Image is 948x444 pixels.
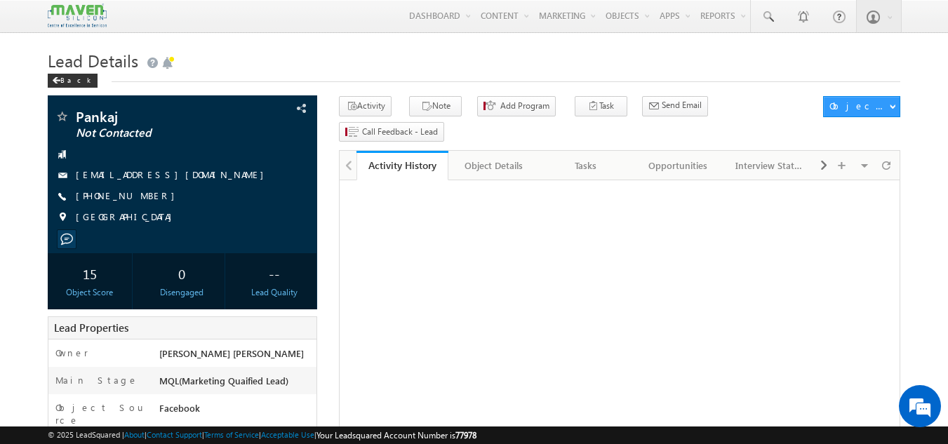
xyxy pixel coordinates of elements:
span: Call Feedback - Lead [362,126,438,138]
img: Custom Logo [48,4,107,28]
a: Opportunities [632,151,724,180]
div: -- [235,260,313,286]
div: Object Details [460,157,528,174]
a: Back [48,73,105,85]
label: Owner [55,347,88,359]
span: Lead Properties [54,321,128,335]
div: 0 [143,260,221,286]
span: © 2025 LeadSquared | | | | | [48,429,476,442]
div: Back [48,74,98,88]
button: Task [575,96,627,116]
button: Send Email [642,96,708,116]
span: [PHONE_NUMBER] [76,189,182,203]
a: Activity History [356,151,448,180]
a: [EMAIL_ADDRESS][DOMAIN_NAME] [76,168,271,180]
span: Your Leadsquared Account Number is [316,430,476,440]
div: Interview Status [735,157,803,174]
a: Object Details [448,151,540,180]
span: Send Email [662,99,702,112]
button: Call Feedback - Lead [339,122,444,142]
div: Tasks [552,157,620,174]
button: Activity [339,96,392,116]
div: Facebook [156,401,317,421]
div: 15 [51,260,129,286]
div: Opportunities [643,157,712,174]
span: Pankaj [76,109,242,123]
a: Terms of Service [204,430,259,439]
span: Add Program [500,100,549,112]
div: Object Actions [829,100,889,112]
span: Lead Details [48,49,138,72]
div: Activity History [367,159,438,172]
div: MQL(Marketing Quaified Lead) [156,374,317,393]
button: Add Program [477,96,556,116]
a: Tasks [540,151,632,180]
button: Object Actions [823,96,900,117]
button: Note [409,96,462,116]
a: Acceptable Use [261,430,314,439]
span: [GEOGRAPHIC_DATA] [76,210,179,224]
a: Interview Status [724,151,816,180]
a: Contact Support [147,430,202,439]
label: Object Source [55,401,146,426]
span: 77978 [455,430,476,440]
div: Disengaged [143,286,221,299]
span: [PERSON_NAME] [PERSON_NAME] [159,347,304,359]
a: About [124,430,145,439]
div: Object Score [51,286,129,299]
span: Not Contacted [76,126,242,140]
div: Lead Quality [235,286,313,299]
label: Main Stage [55,374,138,386]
